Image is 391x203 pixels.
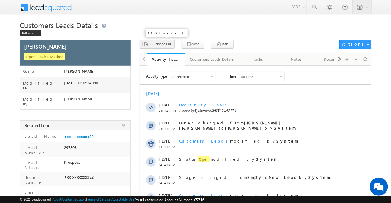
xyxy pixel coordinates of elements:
[179,156,279,162] span: Status modified by .
[147,53,185,66] a: Activity History
[23,160,62,170] label: Lead Stage
[159,102,172,107] span: [DATE]
[185,53,240,66] a: Customers Leads Details
[146,72,167,81] span: Activity Type
[179,138,298,143] span: modified by
[277,53,316,66] a: Notes
[159,163,177,167] span: 04:41 PM
[64,160,80,165] span: Prospect
[62,197,86,201] a: Contact Support
[172,75,189,79] div: 24 Selected
[339,40,371,49] button: Actions
[195,198,204,202] span: 77516
[20,20,98,30] span: Customers Leads Details
[64,175,94,179] span: +xx-xxxxxxxx32
[308,175,330,180] strong: System
[53,197,61,201] a: About
[23,189,44,195] label: Email
[23,97,64,106] label: Modified By
[210,108,236,113] span: [DATE] 04:42 PM
[282,56,310,63] div: Notes
[245,56,272,63] div: Tasks
[179,193,230,198] span: Customers Leads
[225,125,264,130] strong: [PERSON_NAME]
[269,175,299,180] strong: New Lead
[274,125,296,130] strong: System
[256,156,278,162] strong: System
[320,56,348,63] div: Documents
[159,156,172,162] span: [DATE]
[179,108,359,113] span: Added by on
[179,175,331,180] span: Stage changed from to by .
[179,120,284,130] strong: [PERSON_NAME] [PERSON_NAME]
[148,31,185,35] p: CC Phone Call
[240,53,278,66] a: Tasks
[179,120,297,130] span: Owner changed from to by .
[316,53,354,66] a: Documents
[170,72,216,81] div: Owner Changed,Status Changed,Stage Changed,Source Changed,Notes & 19 more..
[24,122,51,128] span: Related Lead
[146,91,166,96] div: [DATE]
[135,198,204,202] span: Your Leadsquared Account Number is
[23,145,62,155] label: Lead Number
[140,40,175,49] button: CC Phone Call
[247,175,262,180] strong: Empty
[150,41,172,47] span: CC Phone Call
[159,181,177,185] span: 04:41 PM
[179,193,298,198] span: modified by
[20,197,204,202] span: © 2025 LeadSquared | | | | |
[211,40,234,49] button: Task
[64,80,99,85] span: [DATE] 12:16:24 PM
[159,145,177,149] span: 04:41 PM
[20,30,41,36] div: Back
[179,102,228,107] span: Opportunity Share
[198,156,210,162] span: Open
[159,127,177,130] span: 04:41 PM
[159,138,172,143] span: [DATE]
[182,40,204,49] button: Note
[23,175,62,185] label: Phone Number
[23,69,37,74] label: Owner
[23,134,58,139] label: Lead Name
[159,175,172,180] span: [DATE]
[190,56,234,63] div: Customers Leads Details
[159,109,177,112] span: 04:42 PM
[64,69,95,74] span: [PERSON_NAME]
[179,138,230,143] span: Customers Leads
[111,197,134,201] a: Acceptable Use
[24,53,65,60] span: Open - Sales Marked
[276,193,298,198] strong: System
[87,197,111,201] a: Terms of Service
[64,96,95,101] span: [PERSON_NAME]
[64,145,77,150] span: 297803
[159,193,172,198] span: [DATE]
[64,134,94,139] a: +xx-xxxxxxxx32
[152,56,181,62] div: Activity History
[276,138,298,143] strong: System
[194,108,206,113] span: System
[241,75,253,79] div: All Time
[159,120,172,125] span: [DATE]
[23,81,64,90] label: Modified On
[342,41,366,47] div: Actions
[228,72,236,81] span: Time
[24,43,66,50] span: [PERSON_NAME]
